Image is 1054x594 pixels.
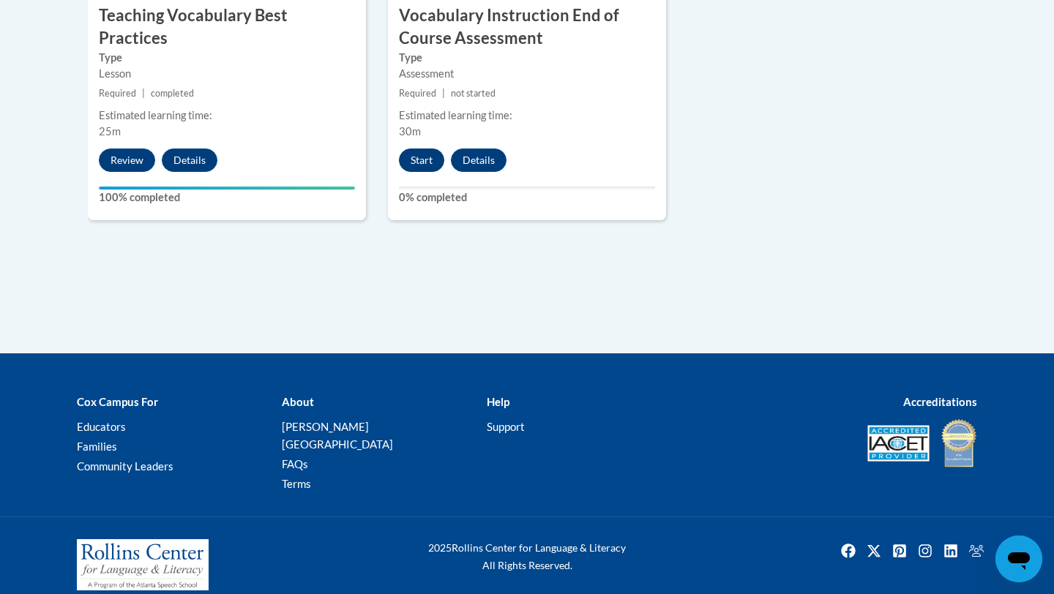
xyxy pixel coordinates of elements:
a: Terms [282,477,311,490]
button: Review [99,148,155,172]
h3: Vocabulary Instruction End of Course Assessment [388,4,666,50]
label: Type [399,50,655,66]
button: Details [451,148,507,172]
a: Pinterest [888,539,911,563]
img: Rollins Center for Language & Literacy - A Program of the Atlanta Speech School [77,539,209,590]
span: 30m [399,125,421,138]
label: Type [99,50,355,66]
a: Instagram [913,539,937,563]
a: Facebook Group [965,539,988,563]
span: 25m [99,125,121,138]
img: Facebook group icon [965,539,988,563]
img: Instagram icon [913,539,937,563]
b: Cox Campus For [77,395,158,408]
b: About [282,395,314,408]
a: Community Leaders [77,459,173,473]
img: IDA® Accredited [941,418,977,469]
img: Pinterest icon [888,539,911,563]
div: Estimated learning time: [399,108,655,124]
div: Lesson [99,66,355,82]
span: Required [399,88,436,99]
b: Accreditations [903,395,977,408]
h3: Teaching Vocabulary Best Practices [88,4,366,50]
a: Facebook [837,539,860,563]
a: Families [77,440,117,453]
a: Twitter [862,539,886,563]
span: completed [151,88,194,99]
span: not started [451,88,496,99]
label: 100% completed [99,189,355,206]
a: [PERSON_NAME][GEOGRAPHIC_DATA] [282,420,393,451]
img: Twitter icon [862,539,886,563]
div: Estimated learning time: [99,108,355,124]
img: Facebook icon [837,539,860,563]
img: LinkedIn icon [939,539,963,563]
iframe: Button to launch messaging window [995,535,1042,582]
span: | [142,88,145,99]
a: Support [487,420,525,433]
div: Your progress [99,187,355,189]
img: Accredited IACET® Provider [867,425,930,462]
span: Required [99,88,136,99]
label: 0% completed [399,189,655,206]
b: Help [487,395,509,408]
div: Rollins Center for Language & Literacy All Rights Reserved. [373,539,681,574]
span: | [442,88,445,99]
button: Start [399,148,444,172]
a: Linkedin [939,539,963,563]
a: FAQs [282,457,308,470]
button: Details [162,148,217,172]
span: 2025 [428,541,452,554]
a: Educators [77,420,126,433]
div: Assessment [399,66,655,82]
